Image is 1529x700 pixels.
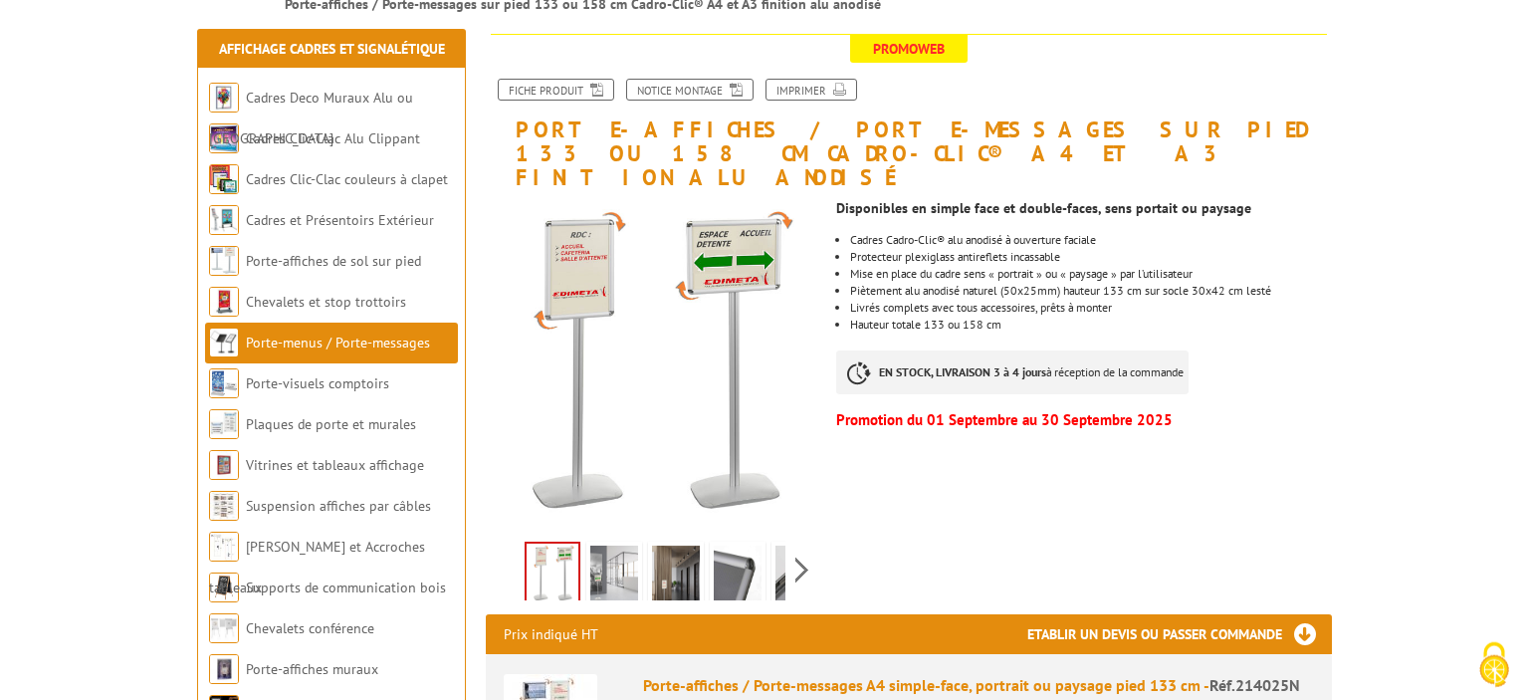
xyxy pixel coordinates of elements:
h3: Etablir un devis ou passer commande [1027,614,1332,654]
img: Suspension affiches par câbles [209,491,239,521]
a: Notice Montage [626,79,754,101]
img: porte_affiches_sur_pied_214025.jpg [590,546,638,607]
li: Mise en place du cadre sens « portrait » ou « paysage » par l’utilisateur [850,268,1332,280]
img: Cimaises et Accroches tableaux [209,532,239,562]
a: Cadres Clic-Clac couleurs à clapet [246,170,448,188]
img: Porte-affiches de sol sur pied [209,246,239,276]
img: Cadres Deco Muraux Alu ou Bois [209,83,239,113]
a: Fiche produit [498,79,614,101]
a: Suspension affiches par câbles [246,497,431,515]
a: Chevalets et stop trottoirs [246,293,406,311]
img: porte-affiches-sol-blackline-cadres-inclines-sur-pied-droit_2140002_1.jpg [714,546,762,607]
img: porte_affiches_sur_pied_214025_2bis.jpg [652,546,700,607]
a: Cadres Deco Muraux Alu ou [GEOGRAPHIC_DATA] [209,89,413,147]
p: Promotion du 01 Septembre au 30 Septembre 2025 [836,414,1332,426]
li: Piètement alu anodisé naturel (50x25mm) hauteur 133 cm sur socle 30x42 cm lesté [850,285,1332,297]
img: Cadres Clic-Clac couleurs à clapet [209,164,239,194]
a: Porte-affiches de sol sur pied [246,252,421,270]
p: à réception de la commande [836,350,1189,394]
span: Next [792,554,811,586]
img: Plaques de porte et murales [209,409,239,439]
a: Porte-menus / Porte-messages [246,334,430,351]
li: Hauteur totale 133 ou 158 cm [850,319,1332,331]
img: Chevalets conférence [209,613,239,643]
img: Porte-menus / Porte-messages [209,328,239,357]
span: Réf.214025N [1209,675,1300,695]
div: Porte-affiches / Porte-messages A4 simple-face, portrait ou paysage pied 133 cm - [643,674,1314,697]
img: Vitrines et tableaux affichage [209,450,239,480]
a: Cadres et Présentoirs Extérieur [246,211,434,229]
a: Cadres Clic-Clac Alu Clippant [246,129,420,147]
img: porte_affiches_214000_fleche.jpg [486,200,821,536]
a: Vitrines et tableaux affichage [246,456,424,474]
button: Cookies (fenêtre modale) [1459,632,1529,700]
a: Chevalets conférence [246,619,374,637]
li: Cadres Cadro-Clic® alu anodisé à ouverture faciale [850,234,1332,246]
img: Porte-affiches muraux [209,654,239,684]
img: Porte-visuels comptoirs [209,368,239,398]
span: Promoweb [850,35,968,63]
img: Cookies (fenêtre modale) [1469,640,1519,690]
a: [PERSON_NAME] et Accroches tableaux [209,538,425,596]
strong: EN STOCK, LIVRAISON 3 à 4 jours [879,364,1046,379]
p: Prix indiqué HT [504,614,598,654]
img: 214025n_ouvert.jpg [775,546,823,607]
a: Porte-affiches muraux [246,660,378,678]
img: Chevalets et stop trottoirs [209,287,239,317]
a: Affichage Cadres et Signalétique [219,40,445,58]
div: Disponibles en simple face et double-faces, sens portait ou paysage [836,202,1332,214]
img: Cadres et Présentoirs Extérieur [209,205,239,235]
li: Livrés complets avec tous accessoires, prêts à monter [850,302,1332,314]
img: porte_affiches_214000_fleche.jpg [527,544,578,605]
a: Supports de communication bois [246,579,446,596]
a: Porte-visuels comptoirs [246,374,389,392]
a: Imprimer [765,79,857,101]
a: Plaques de porte et murales [246,415,416,433]
li: Protecteur plexiglass antireflets incassable [850,251,1332,263]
